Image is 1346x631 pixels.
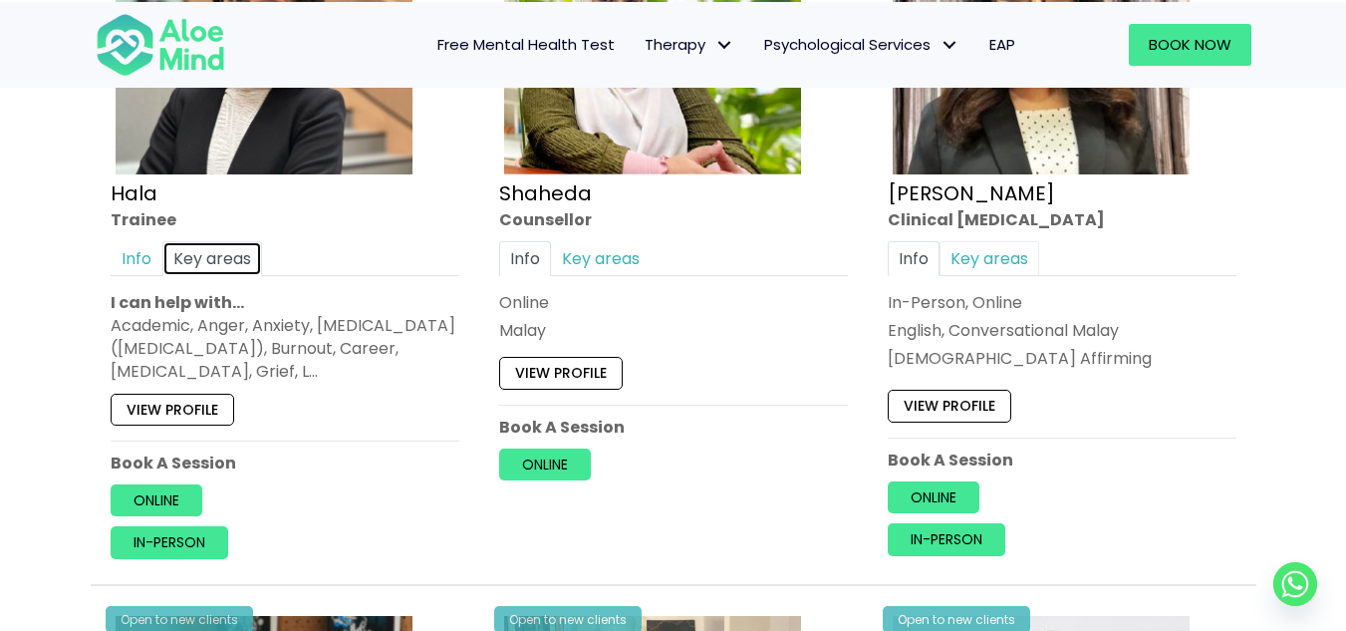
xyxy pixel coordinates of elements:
a: Key areas [940,241,1039,276]
span: Psychological Services: submenu [936,30,964,59]
a: Info [499,241,551,276]
a: Online [499,449,591,480]
span: EAP [989,34,1015,55]
div: [DEMOGRAPHIC_DATA] Affirming [888,347,1236,370]
a: View profile [499,357,623,389]
p: Malay [499,319,848,342]
a: Info [111,241,162,276]
a: Whatsapp [1273,562,1317,606]
a: Psychological ServicesPsychological Services: submenu [749,24,974,66]
span: Psychological Services [764,34,959,55]
div: Online [499,291,848,314]
a: View profile [888,391,1011,423]
div: Clinical [MEDICAL_DATA] [888,208,1236,231]
a: In-person [111,527,228,559]
a: EAP [974,24,1030,66]
a: Online [111,484,202,516]
a: In-person [888,523,1005,555]
div: In-Person, Online [888,291,1236,314]
p: English, Conversational Malay [888,319,1236,342]
img: Aloe mind Logo [96,12,225,78]
p: I can help with… [111,291,459,314]
div: Academic, Anger, Anxiety, [MEDICAL_DATA] ([MEDICAL_DATA]), Burnout, Career, [MEDICAL_DATA], Grief... [111,314,459,384]
a: Key areas [162,241,262,276]
span: Therapy [645,34,734,55]
a: Info [888,241,940,276]
a: View profile [111,394,234,426]
a: Hala [111,179,157,207]
p: Book A Session [111,452,459,474]
a: Free Mental Health Test [422,24,630,66]
p: Book A Session [888,449,1236,472]
span: Therapy: submenu [710,30,739,59]
span: Free Mental Health Test [437,34,615,55]
div: Trainee [111,208,459,231]
a: Key areas [551,241,651,276]
p: Book A Session [499,416,848,439]
a: TherapyTherapy: submenu [630,24,749,66]
a: Online [888,481,979,513]
div: Counsellor [499,208,848,231]
span: Book Now [1149,34,1231,55]
a: Shaheda [499,179,592,207]
nav: Menu [251,24,1030,66]
a: [PERSON_NAME] [888,179,1055,207]
a: Book Now [1129,24,1251,66]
